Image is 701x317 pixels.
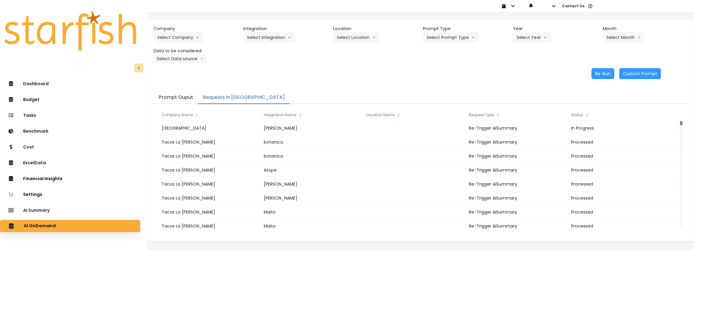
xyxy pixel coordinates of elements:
div: Tacos La [PERSON_NAME] [159,163,261,177]
div: Re-Trigger AiSummary [466,121,568,135]
svg: arrow down line [288,34,291,40]
div: Tacos La [PERSON_NAME] [159,219,261,233]
p: Budget [23,97,40,102]
div: Re-Trigger AiSummary [466,177,568,191]
button: Requests in [GEOGRAPHIC_DATA] [198,91,290,104]
svg: sort [495,113,500,118]
p: Dashboard [23,81,49,86]
div: Maito [261,219,363,233]
header: Location [333,26,418,32]
p: AI Summary [23,208,50,213]
button: Custom Prompt [619,68,661,79]
div: Re-Trigger AiSummary [466,149,568,163]
div: Processed [568,205,670,219]
svg: arrow down line [471,34,475,40]
div: Tacos La [PERSON_NAME] [159,149,261,163]
div: Tacos La [PERSON_NAME] [159,205,261,219]
div: Location Name [363,109,466,121]
div: Processed [568,149,670,163]
button: Select Prompt Typearrow down line [423,32,479,43]
p: Tasks [23,113,36,118]
header: Integration [243,26,328,32]
div: Re-Trigger AiSummary [466,135,568,149]
div: Re-Trigger AiSummary [466,205,568,219]
button: Select Montharrow left line [603,32,644,43]
p: AI OnDemand [24,223,56,229]
svg: arrow down line [201,56,204,62]
button: Select Locationarrow down line [333,32,379,43]
header: Year [513,26,598,32]
button: Select Yeararrow down line [513,32,551,43]
button: Prompt Ouput [154,91,198,104]
div: botanica [261,135,363,149]
svg: sort [194,113,199,118]
svg: arrow left line [637,34,641,40]
svg: arrow down line [372,34,376,40]
div: Tacos La [PERSON_NAME] [159,191,261,205]
div: [GEOGRAPHIC_DATA] [159,121,261,135]
div: Company Name [159,109,261,121]
div: botanica [261,149,363,163]
svg: sort [585,113,590,118]
div: Atope [261,163,363,177]
header: Data to be considered. [154,48,239,54]
svg: arrow down line [196,34,199,40]
header: Company [154,26,239,32]
button: Select Data sourcearrow down line [154,54,207,63]
div: [PERSON_NAME] [261,121,363,135]
svg: sort [396,113,401,118]
div: Re-Trigger AiSummary [466,191,568,205]
button: Select Companyarrow down line [154,32,203,43]
div: Re-Trigger AiSummary [466,219,568,233]
div: Processed [568,177,670,191]
p: ExcelData [23,160,46,165]
button: Select Integrationarrow down line [243,32,295,43]
div: [PERSON_NAME] [261,191,363,205]
p: Benchmark [23,129,48,134]
header: Month [603,26,688,32]
div: Processed [568,135,670,149]
div: [PERSON_NAME] [261,177,363,191]
svg: sort [298,113,303,118]
div: Integration Name [261,109,363,121]
div: Request Type [466,109,568,121]
div: Status [568,109,670,121]
div: In Progress [568,121,670,135]
button: Re-Run [591,68,614,79]
header: Prompt Type [423,26,508,32]
div: Tacos La [PERSON_NAME] [159,135,261,149]
div: Tacos La [PERSON_NAME] [159,177,261,191]
div: Processed [568,163,670,177]
p: Cost [23,145,34,150]
svg: arrow down line [543,34,547,40]
div: Processed [568,219,670,233]
div: Re-Trigger AiSummary [466,163,568,177]
div: Maito [261,205,363,219]
div: Processed [568,191,670,205]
